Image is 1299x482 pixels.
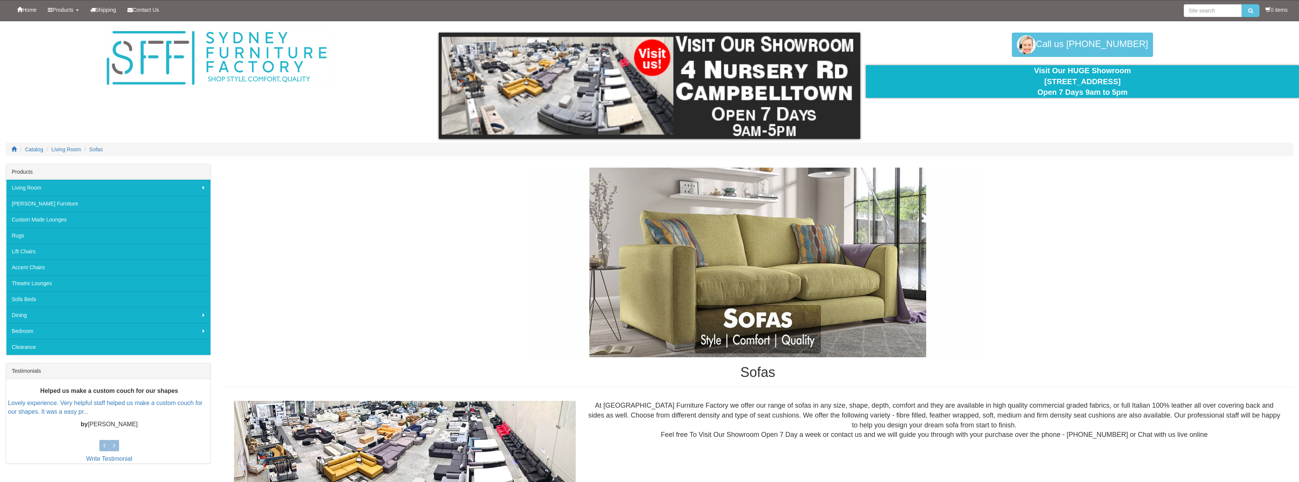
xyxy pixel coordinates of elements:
a: Products [42,0,84,19]
a: Accent Chairs [6,259,210,275]
a: Shipping [85,0,122,19]
li: 0 items [1265,6,1288,14]
a: Living Room [52,146,81,152]
a: Bedroom [6,323,210,339]
b: by [81,421,88,427]
span: Contact Us [133,7,159,13]
div: Products [6,164,210,180]
a: Home [11,0,42,19]
a: Theatre Lounges [6,275,210,291]
div: Visit Our HUGE Showroom [STREET_ADDRESS] Open 7 Days 9am to 5pm [872,65,1293,98]
a: Lift Chairs [6,243,210,259]
a: Living Room [6,180,210,196]
a: Dining [6,307,210,323]
input: Site search [1184,4,1242,17]
a: Custom Made Lounges [6,212,210,228]
h1: Sofas [222,365,1293,380]
p: [PERSON_NAME] [8,420,210,429]
a: Sofa Beds [6,291,210,307]
span: Shipping [96,7,116,13]
a: [PERSON_NAME] Furniture [6,196,210,212]
img: showroom.gif [439,33,861,139]
a: Write Testimonial [86,455,132,462]
span: Products [52,7,73,13]
b: Helped us make a custom couch for our shapes [40,388,178,394]
img: Sydney Furniture Factory [103,29,330,88]
div: Testimonials [6,363,210,379]
a: Rugs [6,228,210,243]
a: Clearance [6,339,210,355]
a: Contact Us [122,0,165,19]
div: At [GEOGRAPHIC_DATA] Furniture Factory we offer our range of sofas in any size, shape, depth, com... [581,401,1287,440]
a: Sofas [89,146,103,152]
a: Lovely experience. Very helpful staff helped us make a custom couch for our shapes. It was a easy... [8,400,203,415]
span: Home [22,7,36,13]
a: Catalog [25,146,43,152]
img: Sofas [530,168,985,357]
